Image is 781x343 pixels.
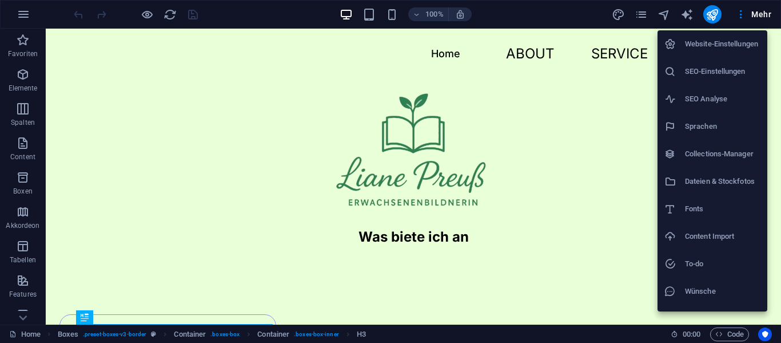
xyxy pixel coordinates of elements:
[685,285,760,298] h6: Wünsche
[685,37,760,51] h6: Website-Einstellungen
[685,175,760,188] h6: Dateien & Stockfotos
[685,257,760,271] h6: To-do
[685,147,760,161] h6: Collections-Manager
[685,120,760,133] h6: Sprachen
[685,65,760,78] h6: SEO-Einstellungen
[685,202,760,216] h6: Fonts
[685,230,760,243] h6: Content Import
[685,92,760,106] h6: SEO Analyse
